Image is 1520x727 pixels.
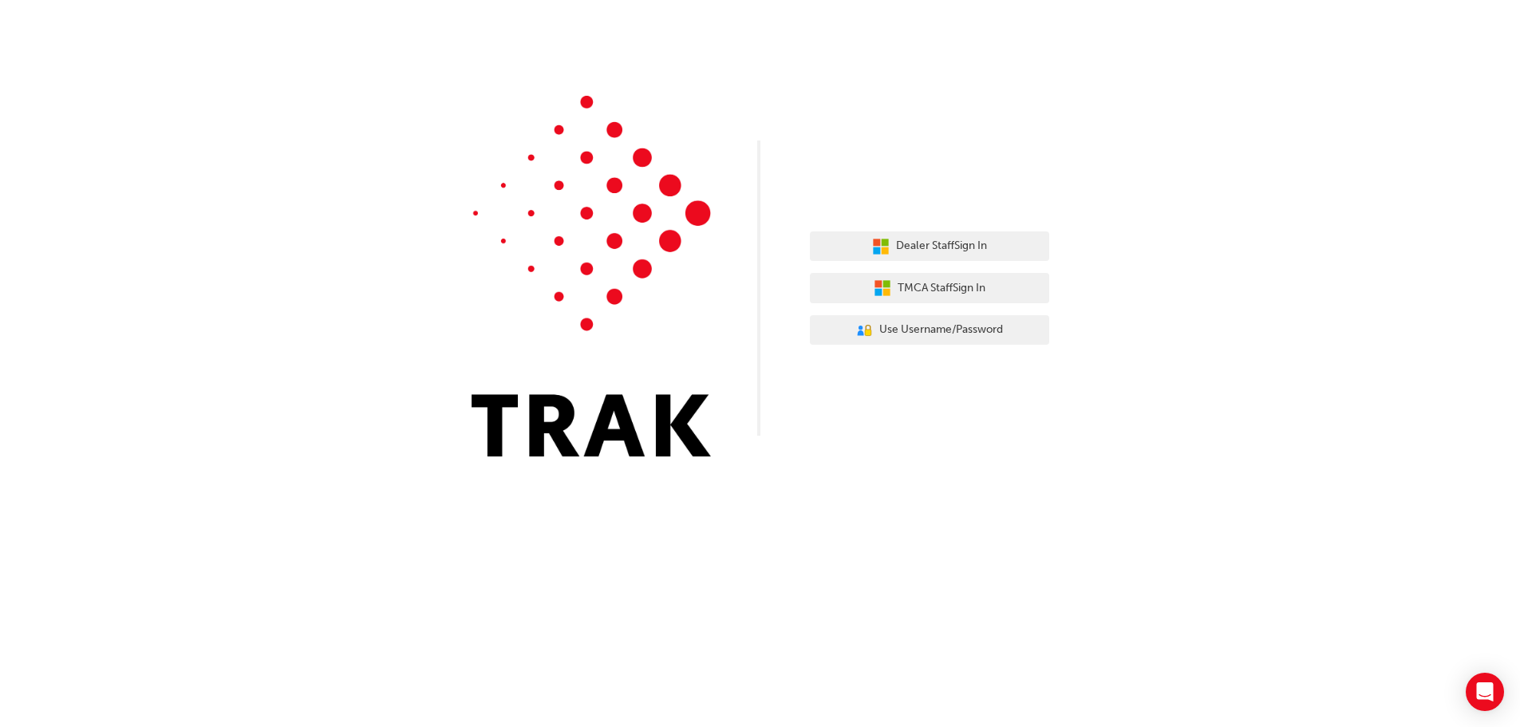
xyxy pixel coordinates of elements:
button: TMCA StaffSign In [810,273,1049,303]
span: Use Username/Password [879,321,1003,339]
div: Open Intercom Messenger [1466,673,1504,711]
span: Dealer Staff Sign In [896,237,987,255]
img: Trak [472,96,711,456]
button: Dealer StaffSign In [810,231,1049,262]
button: Use Username/Password [810,315,1049,346]
span: TMCA Staff Sign In [898,279,985,298]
